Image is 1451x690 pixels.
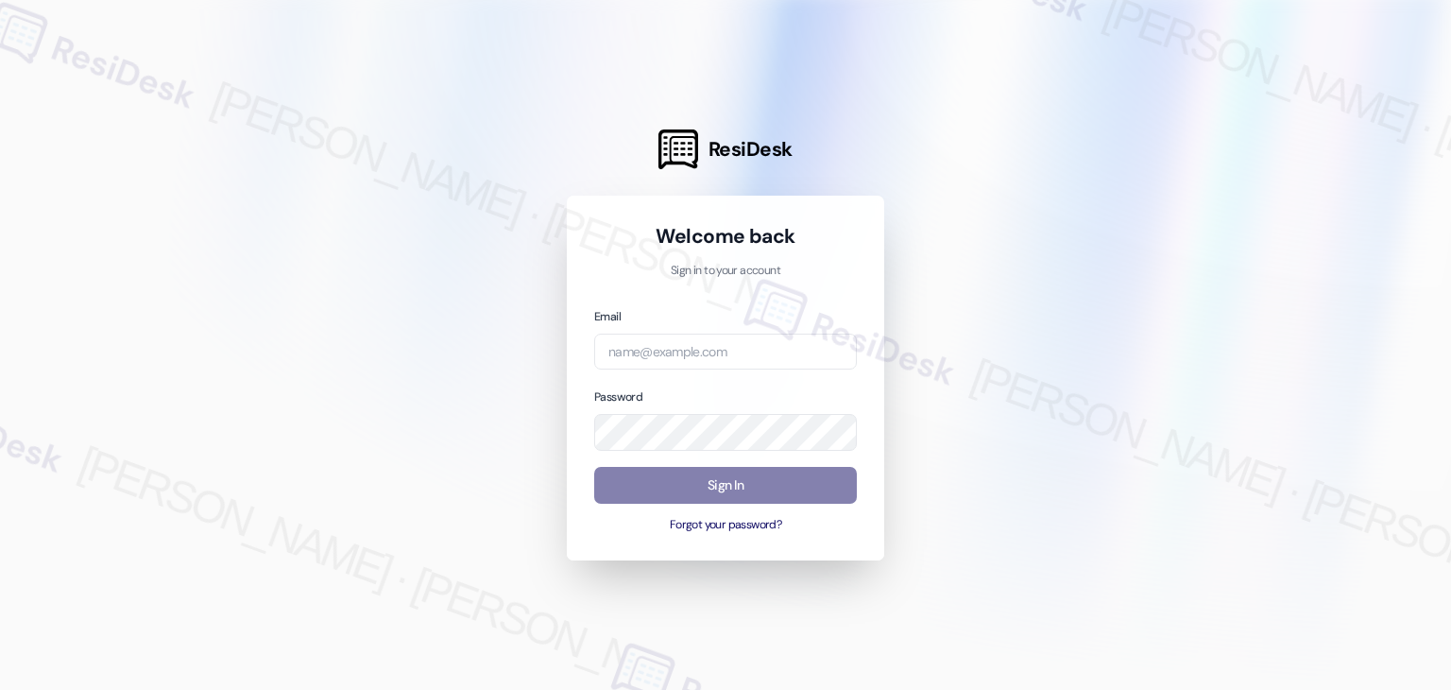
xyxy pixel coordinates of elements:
button: Sign In [594,467,857,504]
label: Email [594,309,621,324]
img: ResiDesk Logo [658,129,698,169]
h1: Welcome back [594,223,857,250]
button: Forgot your password? [594,517,857,534]
span: ResiDesk [708,136,793,163]
p: Sign in to your account [594,263,857,280]
input: name@example.com [594,334,857,371]
label: Password [594,389,642,405]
